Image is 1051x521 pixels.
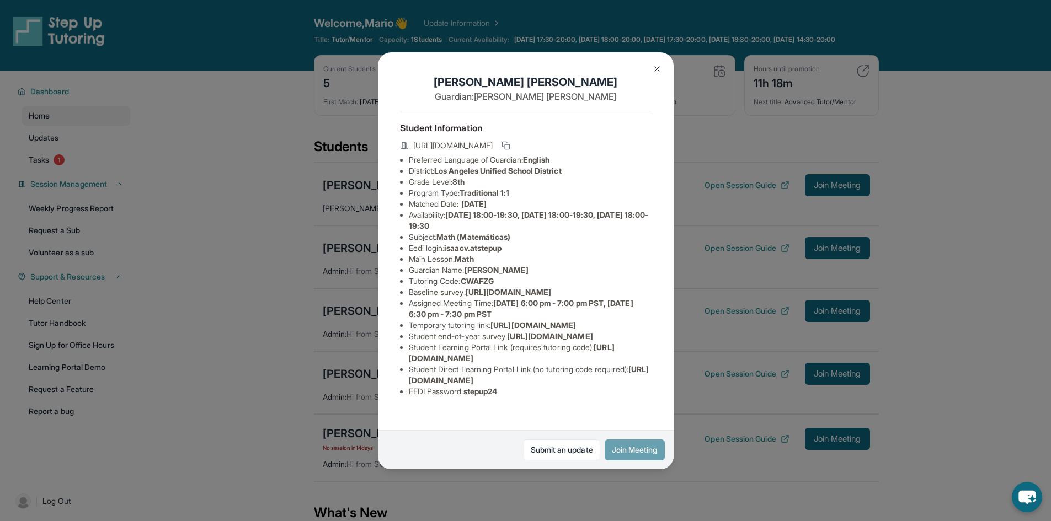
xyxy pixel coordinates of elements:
span: [URL][DOMAIN_NAME] [507,331,593,341]
li: Main Lesson : [409,254,652,265]
li: Program Type: [409,187,652,198]
li: Subject : [409,232,652,243]
li: Availability: [409,210,652,232]
span: Traditional 1:1 [460,188,509,197]
span: Math [455,254,473,264]
img: Close Icon [653,65,661,73]
h4: Student Information [400,121,652,135]
span: CWAFZG [461,276,494,286]
span: [PERSON_NAME] [465,265,529,275]
span: [URL][DOMAIN_NAME] [490,320,576,330]
li: Grade Level: [409,176,652,187]
button: chat-button [1012,482,1042,512]
span: Los Angeles Unified School District [434,166,561,175]
span: [DATE] [461,199,487,208]
span: stepup24 [463,386,498,396]
li: EEDI Password : [409,386,652,397]
li: Tutoring Code : [409,276,652,287]
li: Temporary tutoring link : [409,320,652,331]
li: Assigned Meeting Time : [409,298,652,320]
li: Student end-of-year survey : [409,331,652,342]
span: [DATE] 18:00-19:30, [DATE] 18:00-19:30, [DATE] 18:00-19:30 [409,210,649,230]
span: English [523,155,550,164]
li: Matched Date: [409,198,652,210]
span: 8th [452,177,465,186]
li: Baseline survey : [409,287,652,298]
li: Preferred Language of Guardian: [409,154,652,165]
span: [DATE] 6:00 pm - 7:00 pm PST, [DATE] 6:30 pm - 7:30 pm PST [409,298,633,319]
li: Student Direct Learning Portal Link (no tutoring code required) : [409,364,652,386]
li: District: [409,165,652,176]
button: Join Meeting [605,439,665,460]
span: Math (Matemáticas) [436,232,510,241]
span: isaacv.atstepup [444,243,502,253]
p: Guardian: [PERSON_NAME] [PERSON_NAME] [400,90,652,103]
li: Student Learning Portal Link (requires tutoring code) : [409,342,652,364]
span: [URL][DOMAIN_NAME] [413,140,493,151]
span: [URL][DOMAIN_NAME] [466,287,551,297]
li: Eedi login : [409,243,652,254]
a: Submit an update [524,439,600,460]
button: Copy link [499,139,513,152]
li: Guardian Name : [409,265,652,276]
h1: [PERSON_NAME] [PERSON_NAME] [400,74,652,90]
